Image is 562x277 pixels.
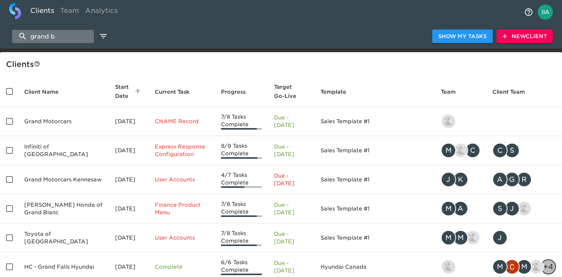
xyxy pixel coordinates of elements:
p: Due - [DATE] [274,230,308,245]
img: Profile [538,5,553,20]
div: S [504,143,520,158]
a: Team [57,3,82,21]
td: [DATE] [109,136,149,165]
p: Complete [155,263,209,271]
div: A [492,172,508,187]
button: notifications [520,3,538,21]
div: M [453,230,468,245]
td: 7/8 Tasks Complete [215,223,268,252]
span: Client Name [24,87,68,96]
td: Grand Motorcars [18,107,109,136]
div: meagan.provencher@roadster.com, christopher.mccarthy@roadster.com, marc@grandfallshyundai.com, ry... [492,259,556,274]
td: Sales Template #1 [314,165,435,194]
p: Express Response Configuration [155,143,209,158]
button: Show My Tasks [432,29,493,43]
div: K [453,172,468,187]
input: search [12,30,94,43]
div: cressell@infinitiofgrandrapids.com, shoek@infinitiofgrandrapids.com [492,143,556,158]
td: Sales Template #1 [314,136,435,165]
div: M [492,259,508,274]
td: [PERSON_NAME] Honda of Grand Blanc [18,194,109,223]
img: logo [9,3,21,19]
div: M [441,230,456,245]
a: Analytics [82,3,121,21]
span: Start Date [115,82,143,101]
span: Target Go-Live [274,82,308,101]
td: Toyota of [GEOGRAPHIC_DATA] [18,223,109,252]
div: mike.crothers@roadster.com, andrew.pargoff@roadster.com [441,201,480,216]
button: edit [97,30,110,43]
div: G [504,172,520,187]
p: Due - [DATE] [274,201,308,216]
div: + 4 [541,259,556,274]
span: Progress [221,87,255,96]
td: Sales Template #1 [314,107,435,136]
img: kevin.lo@roadster.com [454,144,467,157]
td: Infiniti of [GEOGRAPHIC_DATA] [18,136,109,165]
div: S [492,201,508,216]
div: M [441,143,456,158]
p: User Accounts [155,176,209,183]
td: 7/8 Tasks Complete [215,194,268,223]
div: A [453,201,468,216]
img: christopher.mccarthy@roadster.com [505,260,519,274]
img: kevin.lo@roadster.com [517,202,531,215]
p: Due - [DATE] [274,259,308,274]
div: mike.crothers@roadster.com, kevin.lo@roadster.com, cheung.gregory@roadster.com [441,143,480,158]
div: M [441,201,456,216]
div: C [492,143,508,158]
svg: This is a list of all of your clients and clients shared with you [34,61,40,67]
td: Grand Motorcars Kennesaw [18,165,109,194]
div: J [504,201,520,216]
td: 8/9 Tasks Complete [215,136,268,165]
p: Finance Product Menu [155,201,209,216]
a: Clients [27,3,57,21]
div: steve.phillips@alserra.com, john.pearson@alserra.com, kevin.lo@roadster.com [492,201,556,216]
div: Client s [6,58,559,70]
td: 7/8 Tasks Complete [215,107,268,136]
td: [DATE] [109,107,149,136]
td: Sales Template #1 [314,194,435,223]
td: Sales Template #1 [314,223,435,252]
span: Template [321,87,356,96]
p: CNAME Record [155,118,209,125]
span: Current Task [155,87,199,96]
img: kevin.lo@roadster.com [466,231,479,245]
p: Due - [DATE] [274,172,308,187]
span: Client Team [492,87,535,96]
p: Due - [DATE] [274,114,308,129]
div: austin@roadster.com [441,259,480,274]
td: [DATE] [109,165,149,194]
td: 4/7 Tasks Complete [215,165,268,194]
div: justin.gervais@roadster.com, kevin.dodt@roadster.com [441,172,480,187]
div: J [441,172,456,187]
span: New Client [503,32,547,41]
div: M [517,259,532,274]
span: Show My Tasks [438,32,487,41]
span: This is the next Task in this Hub that should be completed [155,87,190,96]
img: lowell@roadster.com [442,115,455,128]
div: jadams@toyotaofgrandrapids.com [492,230,556,245]
span: Calculated based on the start date and the duration of all Tasks contained in this Hub. [274,82,299,101]
img: austin@roadster.com [442,260,455,274]
div: R [517,172,532,187]
div: J [492,230,508,245]
td: [DATE] [109,223,149,252]
button: NewClient [497,29,553,43]
span: Team [441,87,465,96]
td: [DATE] [109,194,149,223]
div: admin@grandmotorcars.com, grandmotorcars1860@gmail.com, rummybhullar@gmail.com [492,172,556,187]
p: User Accounts [155,234,209,241]
div: lowell@roadster.com [441,114,480,129]
img: ryan.lattimore@roadster.com [529,260,543,274]
div: mike.crothers@roadster.com, mitch.mccaige@roadster.com, kevin.lo@roadster.com [441,230,480,245]
div: C [465,143,480,158]
p: Due - [DATE] [274,143,308,158]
